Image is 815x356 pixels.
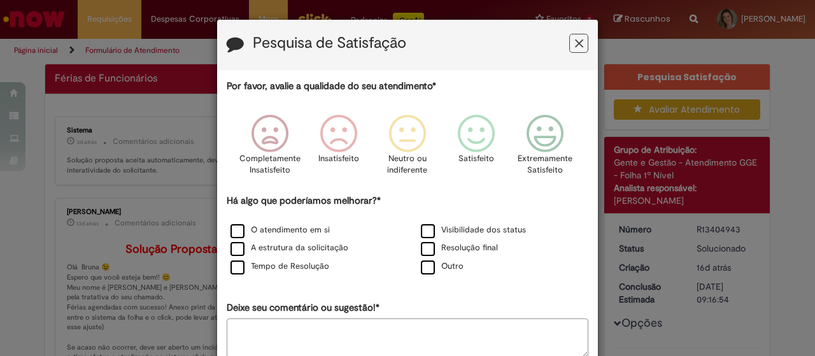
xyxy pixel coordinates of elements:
[227,301,379,315] label: Deixe seu comentário ou sugestão!*
[421,242,498,254] label: Resolução final
[227,194,588,276] div: Há algo que poderíamos melhorar?*
[421,224,526,236] label: Visibilidade dos status
[239,153,301,176] p: Completamente Insatisfeito
[230,242,348,254] label: A estrutura da solicitação
[375,105,440,192] div: Neutro ou indiferente
[253,35,406,52] label: Pesquisa de Satisfação
[237,105,302,192] div: Completamente Insatisfeito
[230,224,330,236] label: O atendimento em si
[444,105,509,192] div: Satisfeito
[458,153,494,165] p: Satisfeito
[421,260,464,273] label: Outro
[318,153,359,165] p: Insatisfeito
[385,153,430,176] p: Neutro ou indiferente
[227,80,436,93] label: Por favor, avalie a qualidade do seu atendimento*
[513,105,578,192] div: Extremamente Satisfeito
[518,153,572,176] p: Extremamente Satisfeito
[306,105,371,192] div: Insatisfeito
[230,260,329,273] label: Tempo de Resolução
